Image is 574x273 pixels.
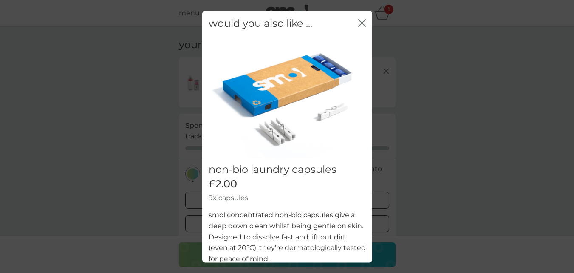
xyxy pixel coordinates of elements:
p: 9x capsules [209,192,366,203]
span: £2.00 [209,178,237,190]
button: close [358,19,366,28]
h2: non-bio laundry capsules [209,164,366,176]
p: smol concentrated non-bio capsules give a deep down clean whilst being gentle on skin. Designed t... [209,210,366,264]
h2: would you also like ... [209,17,312,29]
